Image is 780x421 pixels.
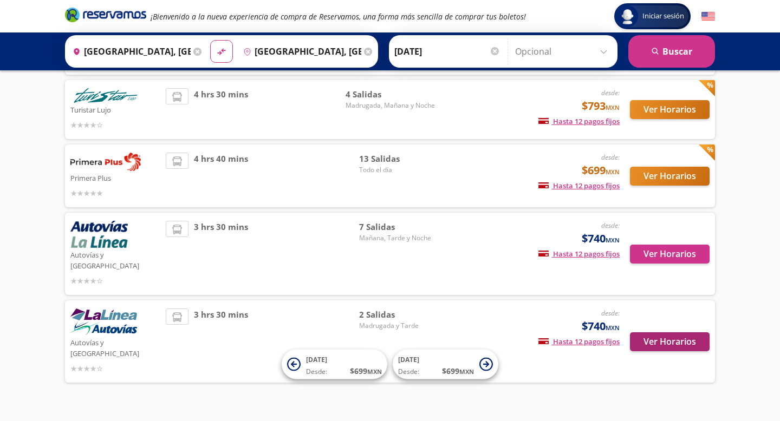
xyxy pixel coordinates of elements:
[68,38,191,65] input: Buscar Origen
[194,153,248,199] span: 4 hrs 40 mins
[582,162,620,179] span: $699
[359,153,435,165] span: 13 Salidas
[601,221,620,230] em: desde:
[346,101,435,110] span: Madrugada, Mañana y Noche
[306,367,327,377] span: Desde:
[606,324,620,332] small: MXN
[151,11,526,22] em: ¡Bienvenido a la nueva experiencia de compra de Reservamos, una forma más sencilla de comprar tus...
[601,88,620,97] em: desde:
[70,336,160,359] p: Autovías y [GEOGRAPHIC_DATA]
[194,221,248,287] span: 3 hrs 30 mins
[628,35,715,68] button: Buscar
[359,165,435,175] span: Todo el día
[630,100,710,119] button: Ver Horarios
[398,355,419,364] span: [DATE]
[239,38,361,65] input: Buscar Destino
[70,308,137,336] img: Autovías y La Línea
[538,337,620,346] span: Hasta 12 pagos fijos
[442,365,474,377] span: $ 699
[346,88,435,101] span: 4 Salidas
[630,167,710,186] button: Ver Horarios
[70,171,160,184] p: Primera Plus
[538,181,620,190] span: Hasta 12 pagos fijos
[582,98,620,114] span: $793
[70,153,141,171] img: Primera Plus
[459,367,474,376] small: MXN
[194,308,248,374] span: 3 hrs 30 mins
[65,6,146,23] i: Brand Logo
[515,38,612,65] input: Opcional
[65,6,146,26] a: Brand Logo
[398,367,419,377] span: Desde:
[350,365,382,377] span: $ 699
[306,355,327,364] span: [DATE]
[367,367,382,376] small: MXN
[359,321,435,331] span: Madrugada y Tarde
[359,221,435,233] span: 7 Salidas
[359,233,435,243] span: Mañana, Tarde y Noche
[70,103,160,116] p: Turistar Lujo
[582,231,620,247] span: $740
[601,153,620,162] em: desde:
[606,168,620,176] small: MXN
[701,10,715,23] button: English
[282,350,387,379] button: [DATE]Desde:$699MXN
[538,116,620,126] span: Hasta 12 pagos fijos
[70,88,141,103] img: Turistar Lujo
[601,308,620,318] em: desde:
[606,103,620,111] small: MXN
[582,318,620,334] span: $740
[606,236,620,244] small: MXN
[194,88,248,131] span: 4 hrs 30 mins
[638,11,688,22] span: Iniciar sesión
[393,350,498,379] button: [DATE]Desde:$699MXN
[70,221,128,248] img: Autovías y La Línea
[538,249,620,259] span: Hasta 12 pagos fijos
[630,245,710,264] button: Ver Horarios
[70,248,160,271] p: Autovías y [GEOGRAPHIC_DATA]
[630,332,710,351] button: Ver Horarios
[394,38,500,65] input: Elegir Fecha
[359,308,435,321] span: 2 Salidas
